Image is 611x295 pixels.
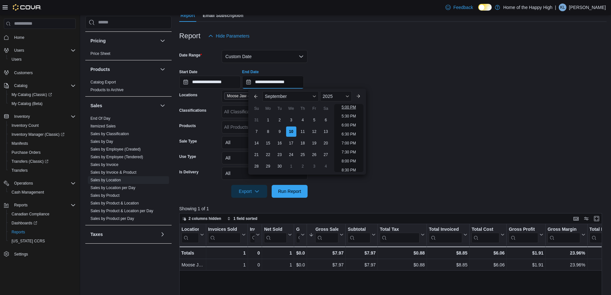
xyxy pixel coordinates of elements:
div: $0.00 [296,261,305,269]
div: Gross Sales [315,227,338,243]
a: Purchase Orders [9,149,43,156]
button: Cash Management [6,188,78,197]
div: Subtotal [348,227,370,243]
a: Inventory Manager (Classic) [6,130,78,139]
span: My Catalog (Beta) [9,100,76,108]
a: Settings [12,250,30,258]
div: day-14 [251,138,262,148]
span: Home [12,33,76,41]
span: Purchase Orders [12,150,41,155]
div: Sales [85,115,172,225]
div: $0.88 [380,249,425,257]
span: Users [12,57,21,62]
div: Total Invoiced [429,227,462,243]
button: Users [12,47,27,54]
a: Sales by Location per Day [90,186,135,190]
span: Home [14,35,24,40]
div: Total Tax [380,227,420,243]
a: Feedback [443,1,475,14]
span: Transfers [9,167,76,174]
span: Users [9,56,76,63]
div: day-20 [321,138,331,148]
span: Sales by Product & Location [90,201,139,206]
li: 5:30 PM [339,112,359,120]
button: Products [90,66,157,73]
span: Transfers (Classic) [9,158,76,165]
div: day-4 [321,161,331,171]
div: 1 [264,249,292,257]
div: day-29 [263,161,273,171]
span: Reports [9,228,76,236]
a: Sales by Invoice & Product [90,170,136,175]
span: Moose Jaw - Main Street - Fire & Flower [227,93,277,99]
div: day-6 [321,115,331,125]
div: Gross Sales [315,227,338,233]
div: day-18 [298,138,308,148]
div: Gift Card Sales [296,227,300,243]
button: Total Tax [380,227,425,243]
span: Canadian Compliance [9,210,76,218]
span: Dashboards [9,219,76,227]
button: All [222,167,308,180]
button: Invoices Sold [208,227,245,243]
div: Net Sold [264,227,287,233]
button: Net Sold [264,227,292,243]
button: Enter fullscreen [593,215,600,222]
h3: Products [90,66,110,73]
span: 2025 [323,94,333,99]
a: Customers [12,69,35,77]
div: Invoices Ref [250,227,255,233]
button: 1 field sorted [225,215,260,222]
div: day-3 [309,161,319,171]
span: Reports [12,230,25,235]
button: Users [1,46,78,55]
div: Location [182,227,199,243]
span: My Catalog (Beta) [12,101,43,106]
div: $6.06 [471,249,505,257]
div: Th [298,103,308,114]
span: Dashboards [12,221,37,226]
div: Products [85,78,172,96]
button: Home [1,33,78,42]
button: Total Cost [471,227,505,243]
button: Operations [12,179,36,187]
button: Customers [1,68,78,77]
div: Invoices Sold [208,227,240,233]
div: $7.97 [309,261,344,269]
button: Invoices Ref [250,227,260,243]
label: Sale Type [179,139,197,144]
div: Gross Margin [547,227,580,243]
p: Showing 1 of 1 [179,205,607,212]
div: Subtotal [348,227,370,233]
div: Sa [321,103,331,114]
div: 1 [264,261,292,269]
div: day-25 [298,150,308,160]
span: Inventory Manager (Classic) [12,132,64,137]
a: Sales by Day [90,139,113,144]
span: Run Report [278,188,301,195]
div: 0 [250,261,260,269]
span: Sales by Product & Location per Day [90,208,153,213]
span: Sales by Invoice [90,162,118,167]
span: Transfers (Classic) [12,159,48,164]
div: day-23 [275,150,285,160]
span: Transfers [12,168,28,173]
button: Taxes [90,231,157,238]
a: Transfers (Classic) [6,157,78,166]
button: Inventory [12,113,32,120]
div: day-19 [309,138,319,148]
span: Manifests [9,140,76,147]
div: Button. Open the year selector. 2025 is currently selected. [320,91,352,101]
div: day-17 [286,138,296,148]
span: September [265,94,287,99]
a: Sales by Employee (Created) [90,147,141,152]
button: Sales [159,102,166,109]
a: Sales by Product per Day [90,216,134,221]
div: day-11 [298,126,308,137]
button: Inventory Count [6,121,78,130]
span: My Catalog (Classic) [12,92,52,97]
span: Inventory Count [9,122,76,129]
div: Gross Margin [547,227,580,233]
